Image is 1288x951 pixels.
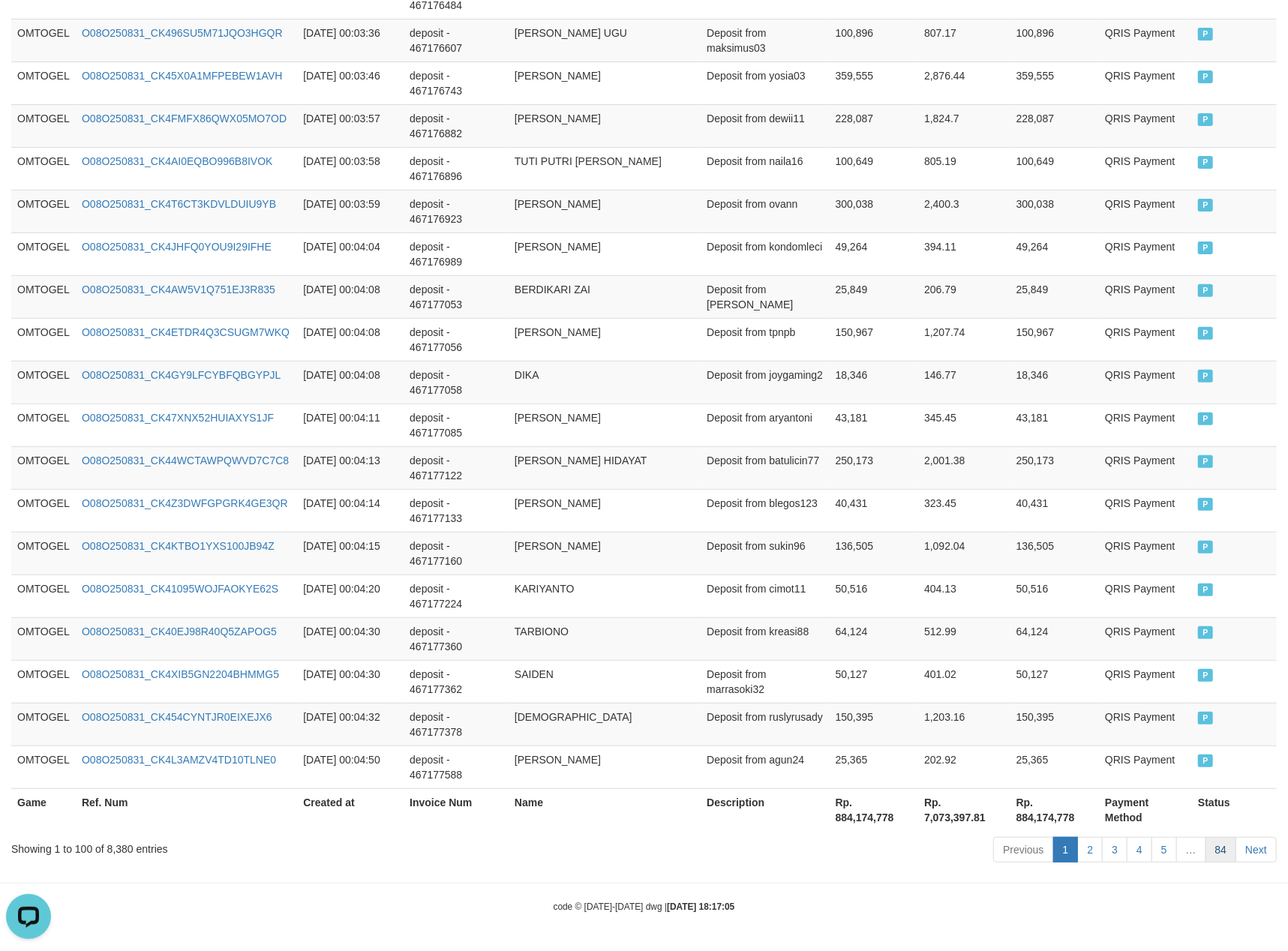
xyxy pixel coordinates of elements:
[918,61,1010,104] td: 2,876.44
[404,104,509,147] td: deposit - 467176882
[1099,403,1192,446] td: QRIS Payment
[82,711,272,723] a: O08O250831_CK454CYNTJR0EIXEJX6
[11,835,525,856] div: Showing 1 to 100 of 8,380 entries
[82,583,278,595] a: O08O250831_CK41095WOJFAOKYE62S
[509,574,701,617] td: KARIYANTO
[404,788,509,831] th: Invoice Num
[1198,241,1213,254] span: PAID
[1099,660,1192,703] td: QRIS Payment
[82,155,273,167] a: O08O250831_CK4AI0EQBO996B8IVOK
[830,703,919,745] td: 150,395
[11,403,76,446] td: OMTOGEL
[918,275,1010,318] td: 206.79
[509,232,701,275] td: [PERSON_NAME]
[82,754,276,766] a: O08O250831_CK4L3AMZV4TD10TLNE0
[1198,455,1213,468] span: PAID
[82,283,275,295] a: O08O250831_CK4AW5V1Q751EJ3R835
[509,703,701,745] td: [DEMOGRAPHIC_DATA]
[1099,574,1192,617] td: QRIS Payment
[1099,361,1192,403] td: QRIS Payment
[830,532,919,574] td: 136,505
[830,104,919,147] td: 228,087
[830,361,919,403] td: 18,346
[918,147,1010,190] td: 805.19
[1198,754,1213,767] span: PAID
[1099,190,1192,232] td: QRIS Payment
[830,617,919,660] td: 64,124
[830,19,919,61] td: 100,896
[11,147,76,190] td: OMTOGEL
[1010,617,1100,660] td: 64,124
[297,232,404,275] td: [DATE] 00:04:04
[1099,232,1192,275] td: QRIS Payment
[509,104,701,147] td: [PERSON_NAME]
[1099,745,1192,788] td: QRIS Payment
[404,361,509,403] td: deposit - 467177058
[830,574,919,617] td: 50,516
[1198,70,1213,83] span: PAID
[297,318,404,361] td: [DATE] 00:04:08
[1198,626,1213,639] span: PAID
[701,318,829,361] td: Deposit from tpnpb
[1099,617,1192,660] td: QRIS Payment
[11,361,76,403] td: OMTOGEL
[830,489,919,532] td: 40,431
[297,190,404,232] td: [DATE] 00:03:59
[1099,61,1192,104] td: QRIS Payment
[1198,28,1213,40] span: PAID
[509,61,701,104] td: [PERSON_NAME]
[701,703,829,745] td: Deposit from ruslyrusady
[1010,489,1100,532] td: 40,431
[701,232,829,275] td: Deposit from kondomleci
[509,745,701,788] td: [PERSON_NAME]
[297,19,404,61] td: [DATE] 00:03:36
[404,61,509,104] td: deposit - 467176743
[830,745,919,788] td: 25,365
[82,625,277,637] a: O08O250831_CK40EJ98R40Q5ZAPOG5
[701,532,829,574] td: Deposit from sukin96
[82,198,276,210] a: O08O250831_CK4T6CT3KDVLDUIU9YB
[993,837,1053,862] a: Previous
[509,361,701,403] td: DIKA
[1099,104,1192,147] td: QRIS Payment
[1198,370,1213,382] span: PAID
[918,318,1010,361] td: 1,207.74
[1010,147,1100,190] td: 100,649
[11,232,76,275] td: OMTOGEL
[1235,837,1277,862] a: Next
[554,901,735,912] small: code © [DATE]-[DATE] dwg |
[1010,232,1100,275] td: 49,264
[6,6,51,51] button: Open LiveChat chat widget
[1192,788,1277,831] th: Status
[1099,19,1192,61] td: QRIS Payment
[1198,113,1213,126] span: PAID
[11,532,76,574] td: OMTOGEL
[1198,583,1213,596] span: PAID
[1099,489,1192,532] td: QRIS Payment
[509,532,701,574] td: [PERSON_NAME]
[1010,361,1100,403] td: 18,346
[11,19,76,61] td: OMTOGEL
[918,788,1010,831] th: Rp. 7,073,397.81
[667,901,734,912] strong: [DATE] 18:17:05
[918,403,1010,446] td: 345.45
[1151,837,1177,862] a: 5
[701,788,829,831] th: Description
[11,788,76,831] th: Game
[297,532,404,574] td: [DATE] 00:04:15
[509,788,701,831] th: Name
[404,318,509,361] td: deposit - 467177056
[918,574,1010,617] td: 404.13
[404,190,509,232] td: deposit - 467176923
[701,19,829,61] td: Deposit from maksimus03
[297,660,404,703] td: [DATE] 00:04:30
[509,147,701,190] td: TUTI PUTRI [PERSON_NAME]
[82,454,289,466] a: O08O250831_CK44WCTAWPQWVD7C7C8
[509,660,701,703] td: SAIDEN
[297,745,404,788] td: [DATE] 00:04:50
[1010,19,1100,61] td: 100,896
[11,104,76,147] td: OMTOGEL
[701,361,829,403] td: Deposit from joygaming2
[701,745,829,788] td: Deposit from agun24
[404,147,509,190] td: deposit - 467176896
